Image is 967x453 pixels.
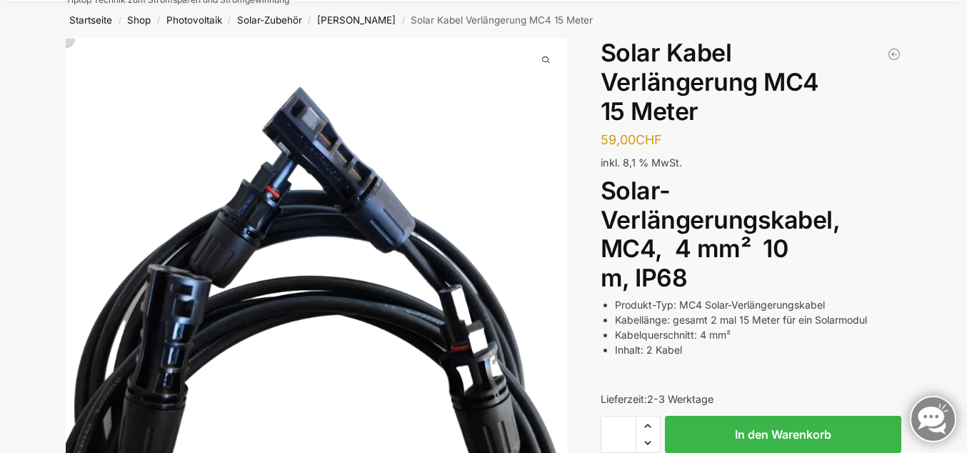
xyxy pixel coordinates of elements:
span: / [222,15,237,26]
bdi: 59,00 [601,132,662,147]
span: Increase quantity [636,417,660,435]
li: Kabelquerschnitt: 4 mm² [615,327,901,342]
input: Produktmenge [601,416,636,453]
span: / [302,15,317,26]
h1: Solar-Verlängerungskabel, MC4, 4 mm² 10 m, IP68 [601,176,901,293]
span: / [112,15,127,26]
span: / [151,15,166,26]
span: Reduce quantity [636,434,660,452]
a: Solar-Zubehör [237,14,302,26]
span: CHF [636,132,662,147]
a: Photovoltaik [166,14,222,26]
span: inkl. 8,1 % MwSt. [601,156,682,169]
a: Shelly Pro 3EM [887,47,901,61]
li: Kabellänge: gesamt 2 mal 15 Meter für ein Solarmodul [615,312,901,327]
span: 2-3 Werktage [647,393,713,405]
span: / [396,15,411,26]
nav: Breadcrumb [41,1,927,39]
span: Lieferzeit: [601,393,713,405]
a: [PERSON_NAME] [317,14,396,26]
h1: Solar Kabel Verlängerung MC4 15 Meter [601,39,901,126]
li: Produkt-Typ: MC4 Solar-Verlängerungskabel [615,297,901,312]
a: Startseite [69,14,112,26]
li: Inhalt: 2 Kabel [615,342,901,357]
a: Shop [127,14,151,26]
button: In den Warenkorb [665,416,901,453]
